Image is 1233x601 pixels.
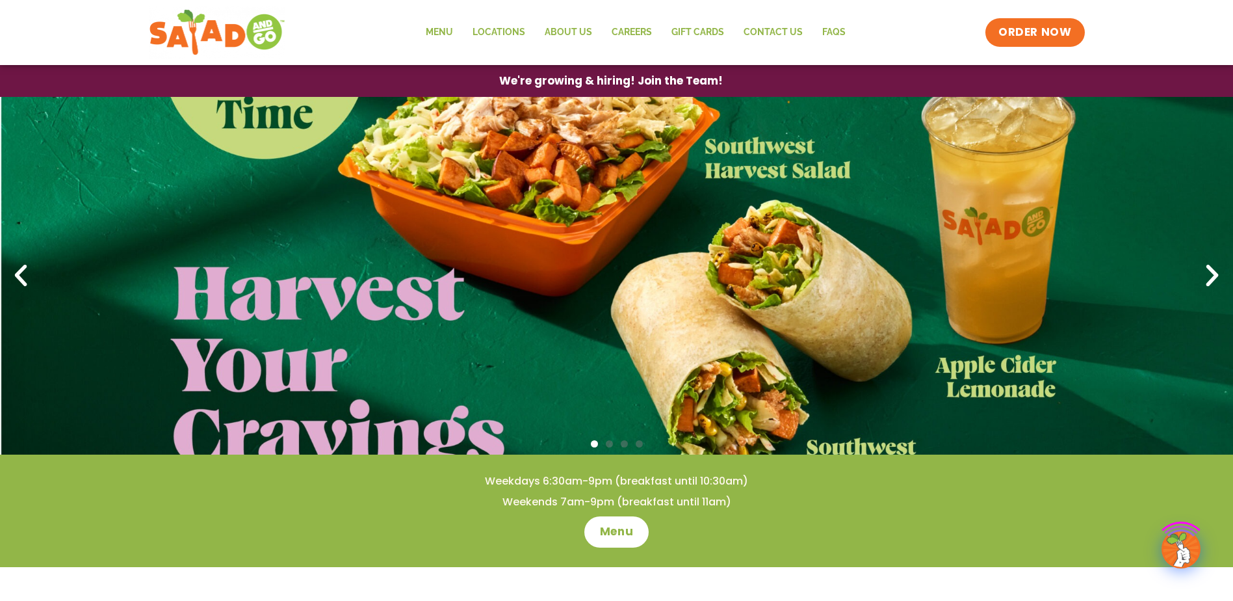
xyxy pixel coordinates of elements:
a: Menu [584,516,649,548]
a: Locations [463,18,535,47]
a: Menu [416,18,463,47]
a: Careers [602,18,662,47]
span: We're growing & hiring! Join the Team! [499,75,723,87]
span: Go to slide 3 [621,440,628,447]
a: About Us [535,18,602,47]
a: FAQs [812,18,855,47]
span: Go to slide 1 [591,440,598,447]
a: ORDER NOW [985,18,1084,47]
span: Go to slide 2 [606,440,613,447]
div: Next slide [1198,261,1227,290]
a: GIFT CARDS [662,18,734,47]
div: Previous slide [6,261,35,290]
img: new-SAG-logo-768×292 [149,7,286,59]
h4: Weekends 7am-9pm (breakfast until 11am) [26,495,1207,509]
h4: Weekdays 6:30am-9pm (breakfast until 10:30am) [26,474,1207,488]
span: Go to slide 4 [636,440,643,447]
a: Contact Us [734,18,812,47]
a: We're growing & hiring! Join the Team! [480,66,742,96]
nav: Menu [416,18,855,47]
span: ORDER NOW [998,25,1071,40]
span: Menu [600,524,633,540]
